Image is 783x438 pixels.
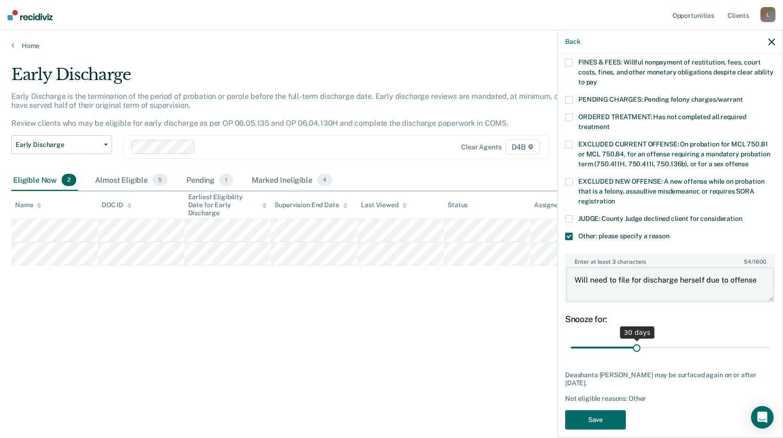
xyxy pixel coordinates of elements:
[250,170,334,191] div: Marked Ineligible
[578,58,774,86] span: FINES & FEES: Willful nonpayment of restitution, fees, court costs, fines, and other monetary obl...
[578,96,743,103] span: PENDING CHARGES: Pending felony charges/warrant
[578,113,746,130] span: ORDERED TREATMENT: Has not completed all required treatment
[578,178,764,205] span: EXCLUDED NEW OFFENSE: A new offense while on probation that is a felony, assaultive misdemeanor, ...
[8,10,53,20] img: Recidiviz
[16,141,100,149] span: Early Discharge
[578,140,770,168] span: EXCLUDED CURRENT OFFENSE: On probation for MCL 750.81 or MCL 750.84, for an offense requiring a m...
[620,326,655,339] div: 30 days
[15,201,41,209] div: Name
[565,38,580,46] button: Back
[274,201,347,209] div: Supervision End Date
[62,174,76,186] span: 2
[744,259,766,265] span: / 1600
[361,201,407,209] div: Last Viewed
[534,201,578,209] div: Assigned to
[760,7,775,22] div: L
[447,201,468,209] div: Status
[93,170,169,191] div: Almost Eligible
[317,174,332,186] span: 4
[565,314,775,324] div: Snooze for:
[11,41,772,50] a: Home
[11,92,596,128] p: Early Discharge is the termination of the period of probation or parole before the full-term disc...
[102,201,132,209] div: DOC ID
[565,410,626,430] button: Save
[578,215,743,222] span: JUDGE: County Judge declined client for consideration
[744,259,751,265] span: 54
[152,174,168,186] span: 5
[461,143,501,151] div: Clear agents
[566,267,774,302] textarea: Will need to file for discharge herself due to offense
[188,193,267,217] div: Earliest Eligibility Date for Early Discharge
[565,371,775,387] div: Deashanta [PERSON_NAME] may be surfaced again on or after [DATE].
[11,65,599,92] div: Early Discharge
[184,170,235,191] div: Pending
[505,139,540,154] span: D4B
[565,395,775,403] div: Not eligible reasons: Other
[11,170,78,191] div: Eligible Now
[219,174,233,186] span: 1
[566,255,774,265] label: Enter at least 3 characters
[578,232,670,240] span: Other: please specify a reason
[751,406,774,429] div: Open Intercom Messenger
